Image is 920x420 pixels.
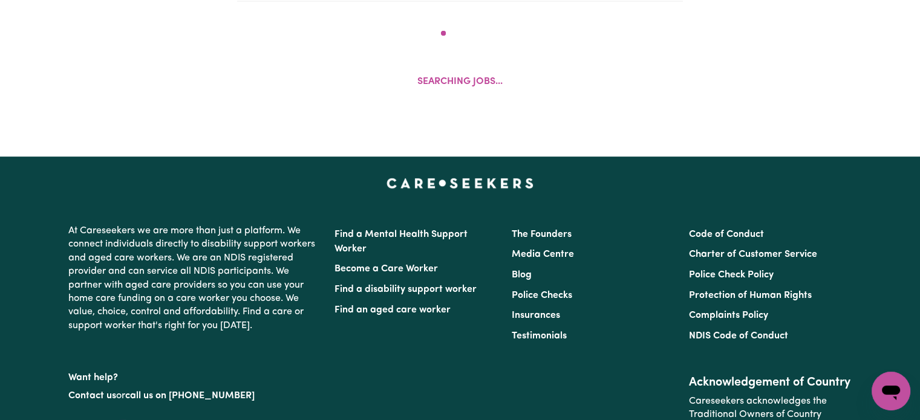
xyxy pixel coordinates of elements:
[872,372,910,410] iframe: Button to launch messaging window
[689,230,764,239] a: Code of Conduct
[68,391,116,401] a: Contact us
[334,264,438,274] a: Become a Care Worker
[512,270,532,280] a: Blog
[68,384,320,407] p: or
[125,391,255,401] a: call us on [PHONE_NUMBER]
[689,375,852,390] h2: Acknowledgement of Country
[68,366,320,384] p: Want help?
[689,250,817,259] a: Charter of Customer Service
[689,291,812,300] a: Protection of Human Rights
[334,285,477,294] a: Find a disability support worker
[512,331,567,341] a: Testimonials
[334,230,468,254] a: Find a Mental Health Support Worker
[512,250,574,259] a: Media Centre
[512,291,572,300] a: Police Checks
[512,230,572,239] a: The Founders
[689,311,768,320] a: Complaints Policy
[68,219,320,337] p: At Careseekers we are more than just a platform. We connect individuals directly to disability su...
[334,305,451,315] a: Find an aged care worker
[512,311,560,320] a: Insurances
[387,178,533,188] a: Careseekers home page
[417,74,503,89] p: Searching jobs...
[689,270,774,280] a: Police Check Policy
[689,331,788,341] a: NDIS Code of Conduct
